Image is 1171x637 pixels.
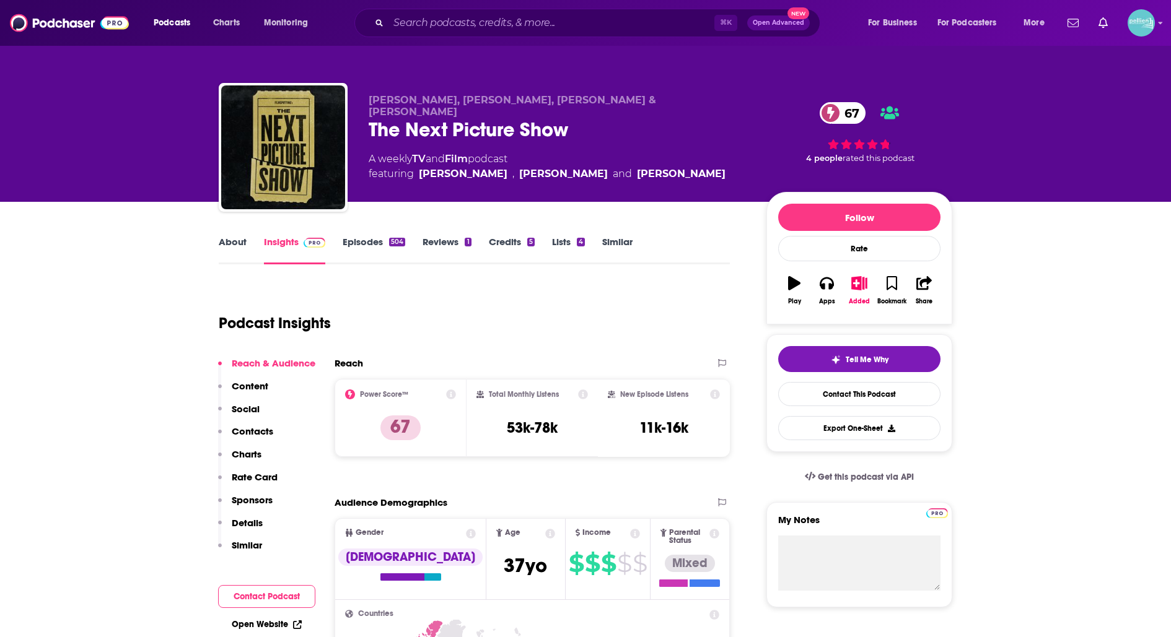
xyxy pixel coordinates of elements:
button: Export One-Sheet [778,416,941,440]
span: Logged in as JessicaPellien [1128,9,1155,37]
span: $ [633,553,647,573]
div: 67 4 peoplerated this podcast [766,94,952,171]
button: Content [218,380,268,403]
div: Share [916,298,932,305]
button: Sponsors [218,494,273,517]
div: 5 [527,238,535,246]
div: Bookmark [877,298,906,305]
span: 37 yo [504,553,547,578]
p: 67 [380,415,421,440]
div: Apps [819,298,835,305]
button: Contact Podcast [218,585,315,608]
span: featuring [369,167,726,181]
a: Episodes504 [343,236,405,264]
div: [DEMOGRAPHIC_DATA] [338,548,483,566]
span: 4 people [806,154,843,163]
h2: Audience Demographics [335,496,447,508]
button: Open AdvancedNew [747,15,810,30]
h2: Total Monthly Listens [489,390,559,399]
img: The Next Picture Show [221,85,345,209]
button: Details [218,517,263,540]
a: Genevieve Koski [419,167,507,181]
p: Social [232,403,260,415]
span: 67 [832,102,866,124]
img: User Profile [1128,9,1155,37]
div: Search podcasts, credits, & more... [366,9,832,37]
a: Scott Tobias [637,167,726,181]
div: Added [849,298,870,305]
button: Contacts [218,425,273,448]
span: Age [505,529,520,537]
span: and [613,167,632,181]
button: Play [778,268,810,313]
div: Rate [778,236,941,261]
a: TV [412,153,426,165]
button: open menu [255,13,324,33]
span: Get this podcast via API [818,472,914,482]
span: Gender [356,529,384,537]
div: Mixed [665,555,715,572]
div: A weekly podcast [369,152,726,181]
button: open menu [1015,13,1060,33]
span: rated this podcast [843,154,914,163]
button: Charts [218,448,261,471]
p: Reach & Audience [232,357,315,369]
button: Apps [810,268,843,313]
input: Search podcasts, credits, & more... [388,13,714,33]
span: [PERSON_NAME], [PERSON_NAME], [PERSON_NAME] & [PERSON_NAME] [369,94,656,118]
p: Charts [232,448,261,460]
a: Film [445,153,468,165]
p: Content [232,380,268,392]
div: Play [788,298,801,305]
span: $ [569,553,584,573]
a: Pro website [926,506,948,518]
span: Parental Status [669,529,708,545]
p: Rate Card [232,471,278,483]
button: tell me why sparkleTell Me Why [778,346,941,372]
span: Tell Me Why [846,355,888,365]
span: Charts [213,14,240,32]
span: Countries [358,610,393,618]
h3: 11k-16k [639,418,688,437]
h3: 53k-78k [507,418,558,437]
h2: Reach [335,357,363,369]
button: Show profile menu [1128,9,1155,37]
span: Podcasts [154,14,190,32]
button: open menu [929,13,1015,33]
a: InsightsPodchaser Pro [264,236,325,264]
span: $ [585,553,600,573]
span: New [787,7,810,19]
a: Keith Phipps [519,167,608,181]
a: Get this podcast via API [795,462,924,492]
a: Lists4 [552,236,585,264]
span: $ [601,553,616,573]
button: Similar [218,539,262,562]
button: Rate Card [218,471,278,494]
span: $ [617,553,631,573]
a: Contact This Podcast [778,382,941,406]
a: 67 [820,102,866,124]
p: Similar [232,539,262,551]
span: ⌘ K [714,15,737,31]
a: Credits5 [489,236,535,264]
a: Show notifications dropdown [1094,12,1113,33]
button: Share [908,268,941,313]
button: Social [218,403,260,426]
div: 1 [465,238,471,246]
button: Added [843,268,875,313]
img: Podchaser Pro [926,508,948,518]
span: and [426,153,445,165]
span: For Business [868,14,917,32]
a: Reviews1 [423,236,471,264]
span: Income [582,529,611,537]
span: Monitoring [264,14,308,32]
div: 504 [389,238,405,246]
span: , [512,167,514,181]
label: My Notes [778,514,941,535]
a: About [219,236,247,264]
img: tell me why sparkle [831,355,841,365]
span: Open Advanced [753,20,804,26]
img: Podchaser - Follow, Share and Rate Podcasts [10,11,129,35]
